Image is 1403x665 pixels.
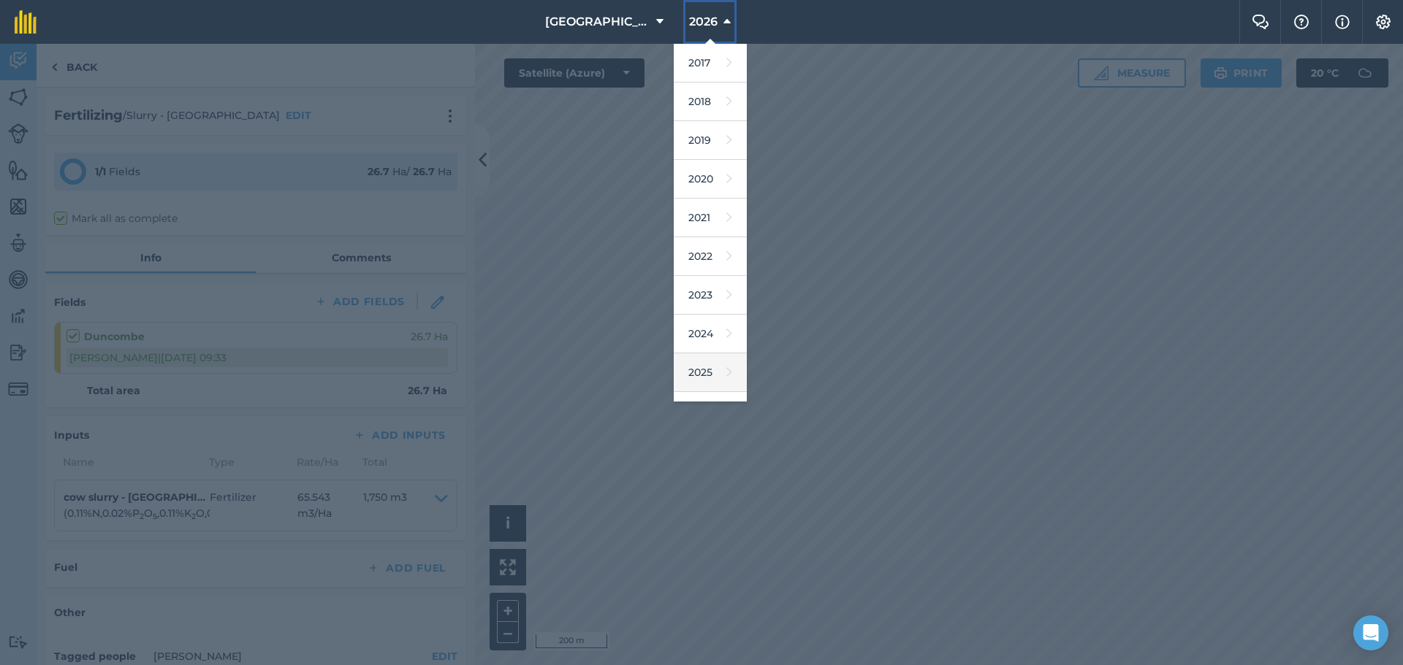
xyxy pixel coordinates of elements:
a: 2017 [674,44,747,82]
img: Two speech bubbles overlapping with the left bubble in the forefront [1252,15,1269,29]
a: 2021 [674,199,747,237]
a: 2018 [674,82,747,121]
a: 2023 [674,276,747,315]
img: A cog icon [1375,15,1392,29]
a: 2024 [674,315,747,353]
span: 2026 [689,13,718,31]
img: A question mark icon [1293,15,1310,29]
a: 2019 [674,121,747,160]
a: 2026 [674,392,747,431]
a: 2020 [674,160,747,199]
img: svg+xml;base64,PHN2ZyB4bWxucz0iaHR0cDovL3d3dy53My5vcmcvMjAwMC9zdmciIHdpZHRoPSIxNyIgaGVpZ2h0PSIxNy... [1335,13,1350,31]
a: 2025 [674,353,747,392]
span: [GEOGRAPHIC_DATA] [545,13,650,31]
img: fieldmargin Logo [15,10,37,34]
div: Open Intercom Messenger [1353,615,1388,650]
a: 2022 [674,237,747,276]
